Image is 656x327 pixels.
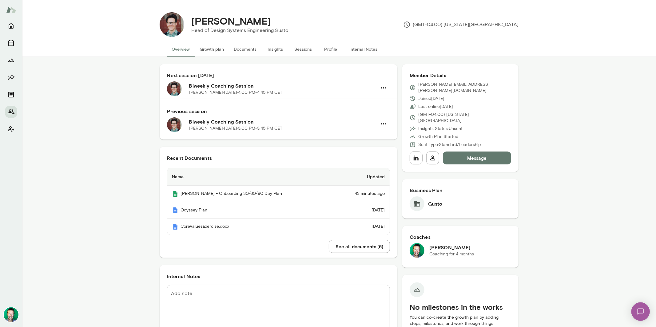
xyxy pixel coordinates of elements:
[5,123,17,135] button: Client app
[167,219,334,235] th: CoreValuesExercise.docx
[334,219,390,235] td: [DATE]
[334,168,390,186] th: Updated
[172,191,178,197] img: Mento
[167,186,334,202] th: [PERSON_NAME] - Onboarding 30/60/90 Day Plan
[5,106,17,118] button: Members
[167,108,390,115] h6: Previous session
[167,42,195,57] button: Overview
[345,42,383,57] button: Internal Notes
[403,21,519,28] p: (GMT-04:00) [US_STATE][GEOGRAPHIC_DATA]
[410,243,424,258] img: Brian Lawrence
[5,71,17,84] button: Insights
[262,42,289,57] button: Insights
[289,42,317,57] button: Sessions
[172,224,178,230] img: Mento
[189,118,377,125] h6: Biweekly Coaching Session
[160,12,184,37] img: Daniel Flynn
[5,20,17,32] button: Home
[195,42,229,57] button: Growth plan
[317,42,345,57] button: Profile
[418,134,458,140] p: Growth Plan: Started
[189,82,377,89] h6: Biweekly Coaching Session
[192,15,271,27] h4: [PERSON_NAME]
[418,112,511,124] p: (GMT-04:00) [US_STATE][GEOGRAPHIC_DATA]
[167,273,390,280] h6: Internal Notes
[443,152,511,164] button: Message
[167,202,334,219] th: Odyssey Plan
[334,202,390,219] td: [DATE]
[429,251,474,257] p: Coaching for 4 months
[189,125,283,132] p: [PERSON_NAME] · [DATE] · 3:00 PM-3:45 PM CET
[428,200,443,207] h6: Gusto
[4,307,18,322] img: Brian Lawrence
[418,96,444,102] p: Joined [DATE]
[189,89,283,96] p: [PERSON_NAME] · [DATE] · 4:00 PM-4:45 PM CET
[410,187,511,194] h6: Business Plan
[167,154,390,162] h6: Recent Documents
[418,81,511,94] p: [PERSON_NAME][EMAIL_ADDRESS][PERSON_NAME][DOMAIN_NAME]
[418,126,463,132] p: Insights Status: Unsent
[418,104,453,110] p: Last online [DATE]
[5,54,17,66] button: Growth Plan
[167,72,390,79] h6: Next session [DATE]
[6,4,16,16] img: Mento
[410,233,511,241] h6: Coaches
[334,186,390,202] td: 43 minutes ago
[5,37,17,49] button: Sessions
[418,142,481,148] p: Seat Type: Standard/Leadership
[410,72,511,79] h6: Member Details
[410,302,511,312] h5: No milestones in the works
[229,42,262,57] button: Documents
[329,240,390,253] button: See all documents (6)
[429,244,474,251] h6: [PERSON_NAME]
[167,168,334,186] th: Name
[172,207,178,213] img: Mento
[5,89,17,101] button: Documents
[192,27,289,34] p: Head of Design Systems Engineering, Gusto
